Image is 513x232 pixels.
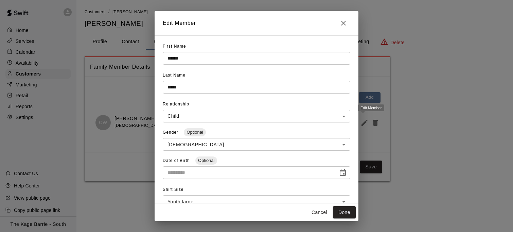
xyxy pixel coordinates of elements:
[163,130,180,135] span: Gender
[358,104,384,111] div: Edit Member
[163,158,191,163] span: Date of Birth
[163,187,183,192] span: Shirt Size
[308,206,330,219] button: Cancel
[195,158,217,163] span: Optional
[337,16,350,30] button: Close
[336,166,350,180] button: Choose date, selected date is Dec 23, 2015
[155,11,358,35] h2: Edit Member
[184,130,206,135] span: Optional
[163,195,350,208] div: Youth large
[333,206,356,219] button: Done
[163,102,189,106] span: Relationship
[163,73,185,78] span: Last Name
[163,44,186,49] span: First Name
[163,110,350,122] div: Child
[163,138,350,151] div: [DEMOGRAPHIC_DATA]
